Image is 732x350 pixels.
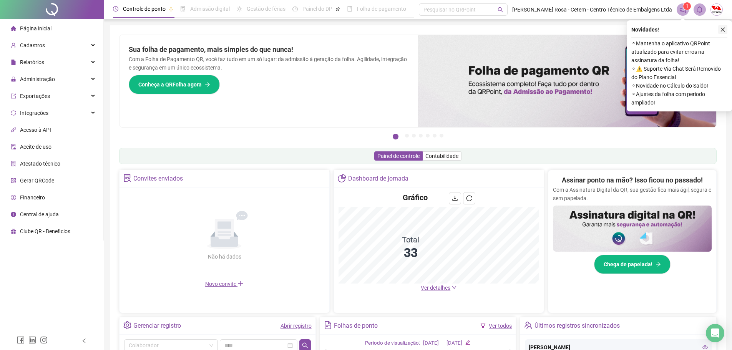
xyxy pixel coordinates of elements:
[20,211,59,217] span: Central de ajuda
[324,321,332,329] span: file-text
[247,6,285,12] span: Gestão de férias
[433,134,437,138] button: 6
[594,255,671,274] button: Chega de papelada!
[11,161,16,166] span: solution
[425,153,458,159] span: Contabilidade
[40,336,48,344] span: instagram
[419,134,423,138] button: 4
[403,192,428,203] h4: Gráfico
[405,134,409,138] button: 2
[28,336,36,344] span: linkedin
[20,76,55,82] span: Administração
[631,90,727,107] span: ⚬ Ajustes da folha com período ampliado!
[302,6,332,12] span: Painel do DP
[11,26,16,31] span: home
[113,6,118,12] span: clock-circle
[562,175,703,186] h2: Assinar ponto na mão? Isso ficou no passado!
[180,6,186,12] span: file-done
[20,144,51,150] span: Aceite de uso
[205,281,244,287] span: Novo convite
[81,338,87,343] span: left
[696,6,703,13] span: bell
[205,82,210,87] span: arrow-right
[451,285,457,290] span: down
[334,319,378,332] div: Folhas de ponto
[237,280,244,287] span: plus
[631,25,659,34] span: Novidades !
[426,134,430,138] button: 5
[466,195,472,201] span: reload
[292,6,298,12] span: dashboard
[123,321,131,329] span: setting
[553,206,712,252] img: banner%2F02c71560-61a6-44d4-94b9-c8ab97240462.png
[123,174,131,182] span: solution
[123,6,166,12] span: Controle de ponto
[338,174,346,182] span: pie-chart
[604,260,652,269] span: Chega de papelada!
[129,44,409,55] h2: Sua folha de pagamento, mais simples do que nunca!
[421,285,457,291] a: Ver detalhes down
[129,75,220,94] button: Conheça a QRFolha agora
[656,262,661,267] span: arrow-right
[452,195,458,201] span: download
[11,76,16,82] span: lock
[393,134,398,139] button: 1
[706,324,724,342] div: Open Intercom Messenger
[20,161,60,167] span: Atestado técnico
[17,336,25,344] span: facebook
[377,153,420,159] span: Painel de controle
[418,35,717,127] img: banner%2F8d14a306-6205-4263-8e5b-06e9a85ad873.png
[237,6,242,12] span: sun
[20,59,44,65] span: Relatórios
[189,252,260,261] div: Não há dados
[498,7,503,13] span: search
[489,323,512,329] a: Ver todos
[365,339,420,347] div: Período de visualização:
[11,195,16,200] span: dollar
[442,339,443,347] div: -
[11,212,16,217] span: info-circle
[440,134,443,138] button: 7
[20,25,51,32] span: Página inicial
[447,339,462,347] div: [DATE]
[348,172,408,185] div: Dashboard de jornada
[512,5,672,14] span: [PERSON_NAME] Rosa - Cetem - Centro Técnico de Embalgens Ltda
[20,42,45,48] span: Cadastros
[133,172,183,185] div: Convites enviados
[679,6,686,13] span: notification
[631,81,727,90] span: ⚬ Novidade no Cálculo do Saldo!
[133,319,181,332] div: Gerenciar registro
[20,228,70,234] span: Clube QR - Beneficios
[686,3,689,9] span: 1
[169,7,173,12] span: pushpin
[20,93,50,99] span: Exportações
[11,43,16,48] span: user-add
[683,2,691,10] sup: 1
[302,342,308,348] span: search
[11,110,16,116] span: sync
[357,6,406,12] span: Folha de pagamento
[190,6,230,12] span: Admissão digital
[11,144,16,149] span: audit
[423,339,439,347] div: [DATE]
[711,4,722,15] img: 20241
[480,323,486,328] span: filter
[11,229,16,234] span: gift
[20,127,51,133] span: Acesso à API
[631,39,727,65] span: ⚬ Mantenha o aplicativo QRPoint atualizado para evitar erros na assinatura da folha!
[335,7,340,12] span: pushpin
[20,194,45,201] span: Financeiro
[129,55,409,72] p: Com a Folha de Pagamento QR, você faz tudo em um só lugar: da admissão à geração da folha. Agilid...
[347,6,352,12] span: book
[553,186,712,202] p: Com a Assinatura Digital da QR, sua gestão fica mais ágil, segura e sem papelada.
[281,323,312,329] a: Abrir registro
[11,178,16,183] span: qrcode
[11,60,16,65] span: file
[465,340,470,345] span: edit
[421,285,450,291] span: Ver detalhes
[412,134,416,138] button: 3
[20,177,54,184] span: Gerar QRCode
[20,110,48,116] span: Integrações
[138,80,202,89] span: Conheça a QRFolha agora
[631,65,727,81] span: ⚬ ⚠️ Suporte Via Chat Será Removido do Plano Essencial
